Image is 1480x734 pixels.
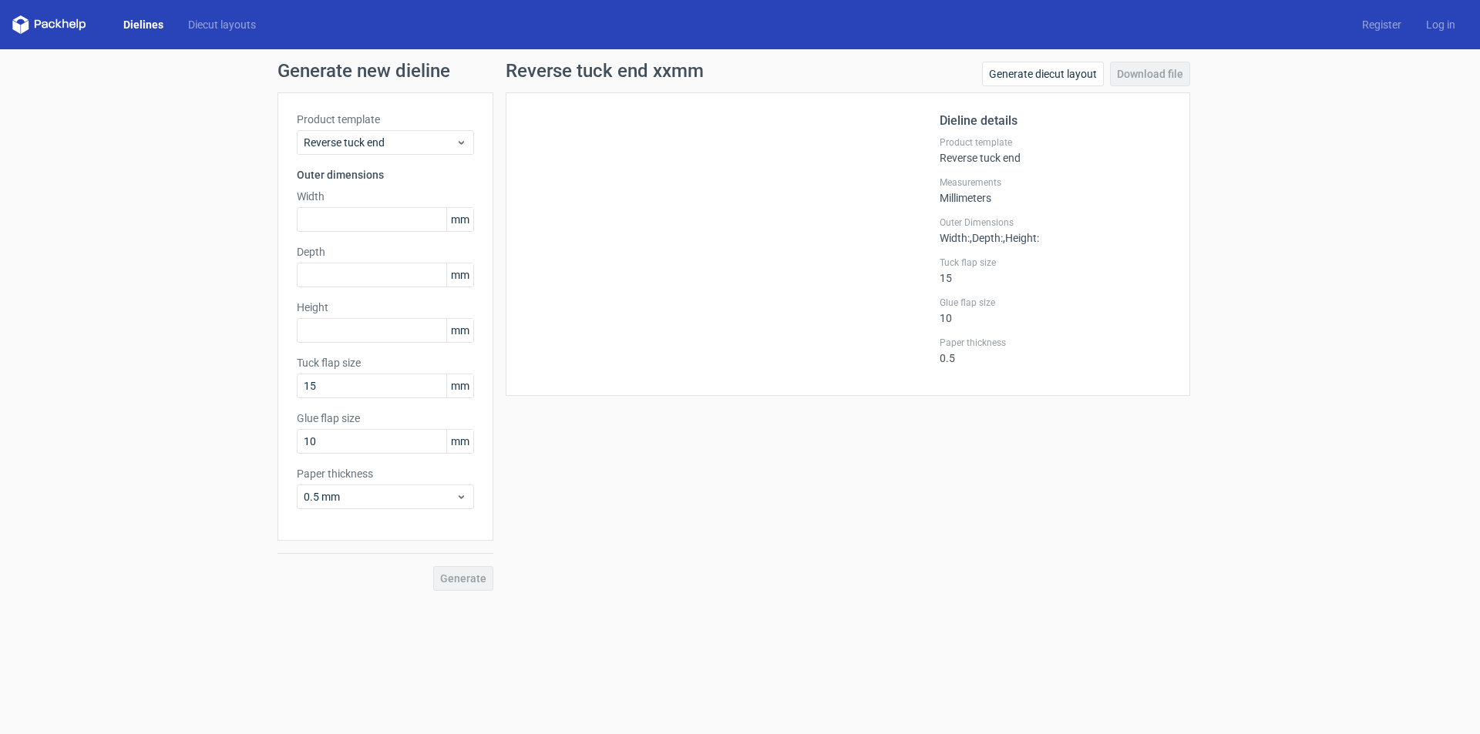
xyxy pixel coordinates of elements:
[297,167,474,183] h3: Outer dimensions
[304,135,456,150] span: Reverse tuck end
[940,176,1171,189] label: Measurements
[297,300,474,315] label: Height
[1350,17,1414,32] a: Register
[940,337,1171,349] label: Paper thickness
[446,208,473,231] span: mm
[940,216,1171,229] label: Outer Dimensions
[940,136,1171,149] label: Product template
[940,256,1171,269] label: Tuck flap size
[940,232,970,244] span: Width :
[940,297,1171,324] div: 10
[940,297,1171,309] label: Glue flap size
[111,17,176,32] a: Dielines
[446,263,473,287] span: mm
[1414,17,1468,32] a: Log in
[940,136,1171,164] div: Reverse tuck end
[304,489,456,504] span: 0.5 mm
[446,374,473,397] span: mm
[940,112,1171,130] h2: Dieline details
[297,466,474,481] label: Paper thickness
[176,17,268,32] a: Diecut layouts
[297,411,474,426] label: Glue flap size
[277,62,1202,80] h1: Generate new dieline
[940,337,1171,364] div: 0.5
[940,176,1171,204] div: Millimeters
[982,62,1104,86] a: Generate diecut layout
[297,355,474,370] label: Tuck flap size
[446,430,473,453] span: mm
[970,232,1003,244] span: , Depth :
[1003,232,1039,244] span: , Height :
[297,189,474,204] label: Width
[446,319,473,342] span: mm
[297,112,474,127] label: Product template
[506,62,704,80] h1: Reverse tuck end xxmm
[297,244,474,260] label: Depth
[940,256,1171,284] div: 15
